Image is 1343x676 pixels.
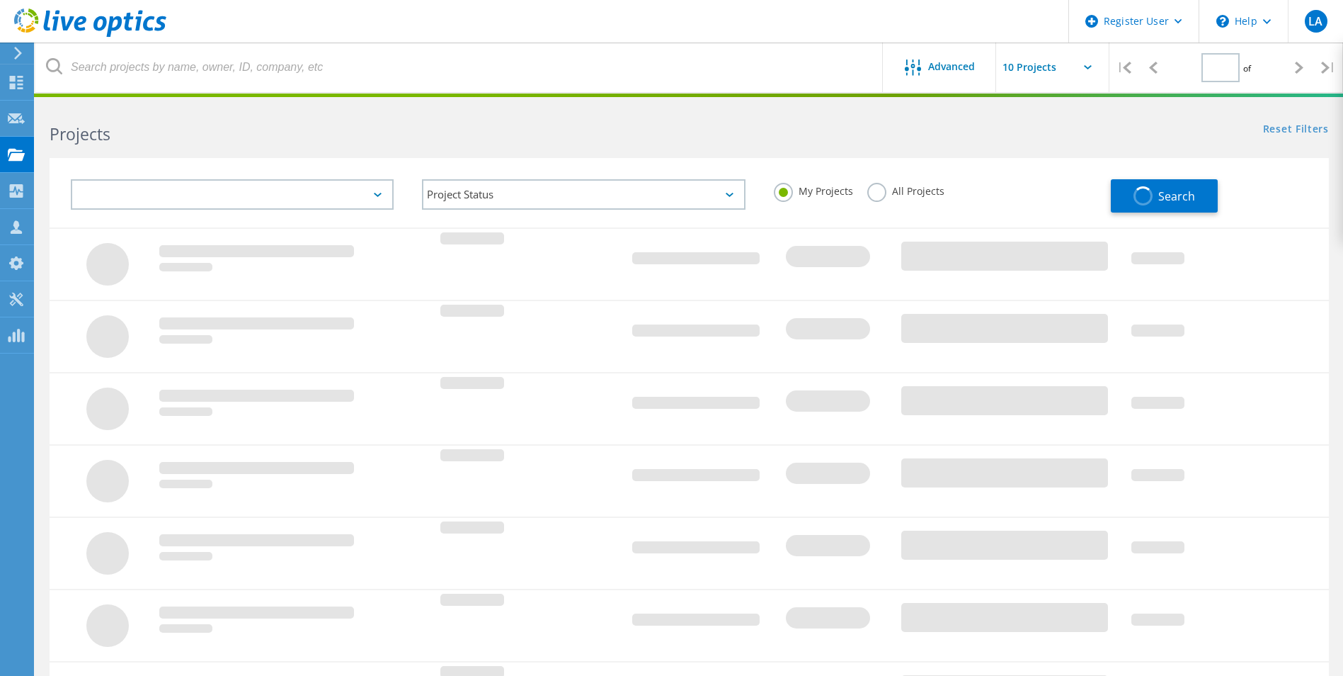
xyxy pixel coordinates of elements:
[1216,15,1229,28] svg: \n
[1111,179,1218,213] button: Search
[35,43,884,92] input: Search projects by name, owner, ID, company, etc
[774,183,853,196] label: My Projects
[50,123,110,145] b: Projects
[1314,43,1343,93] div: |
[422,179,745,210] div: Project Status
[1308,16,1322,27] span: LA
[14,30,166,40] a: Live Optics Dashboard
[928,62,975,72] span: Advanced
[1158,188,1195,204] span: Search
[1263,124,1329,136] a: Reset Filters
[1109,43,1138,93] div: |
[867,183,944,196] label: All Projects
[1243,62,1251,74] span: of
